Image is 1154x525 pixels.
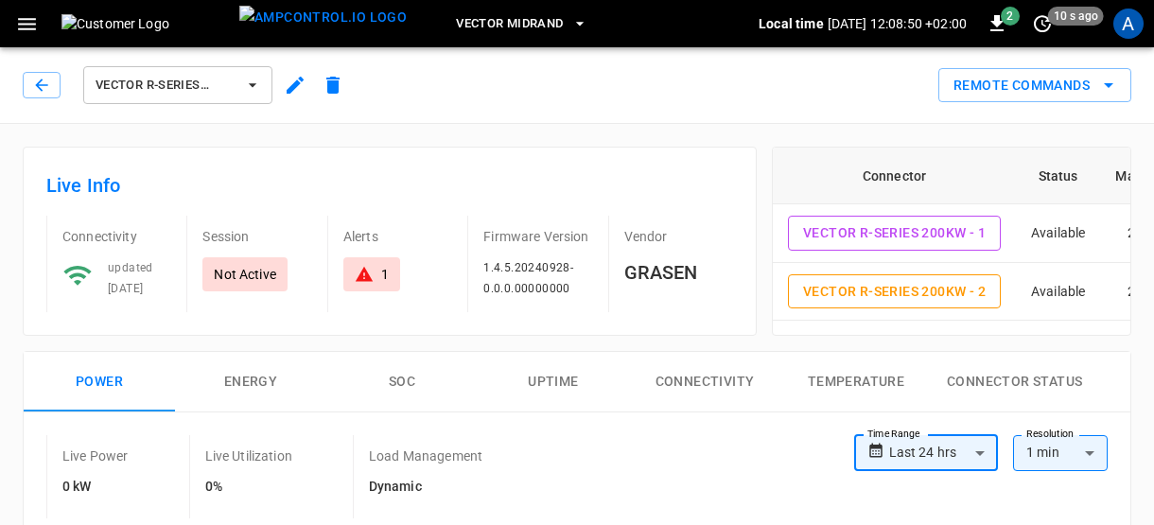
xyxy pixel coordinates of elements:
p: Vendor [624,227,733,246]
button: Vector Midrand [448,6,595,43]
span: 2 [1001,7,1020,26]
p: Local time [759,14,824,33]
div: remote commands options [938,68,1131,103]
button: Temperature [780,352,932,412]
button: set refresh interval [1027,9,1058,39]
div: 1 [381,265,389,284]
button: Energy [175,352,326,412]
button: Power [24,352,175,412]
span: Vector Midrand [456,13,563,35]
h6: 0% [205,477,292,498]
button: Connector Status [932,352,1097,412]
span: Vector R-Series 200kW [96,75,236,96]
p: Alerts [343,227,452,246]
h6: 0 kW [62,477,129,498]
button: Vector R-Series 200kW - 1 [788,216,1001,251]
img: Customer Logo [61,14,232,33]
img: ampcontrol.io logo [239,6,407,29]
button: SOC [326,352,478,412]
button: Uptime [478,352,629,412]
p: Firmware Version [483,227,592,246]
p: Session [202,227,311,246]
label: Time Range [867,427,920,442]
span: updated [DATE] [108,261,153,295]
button: Connectivity [629,352,780,412]
span: 1.4.5.20240928-0.0.0.00000000 [483,261,573,295]
span: 10 s ago [1048,7,1104,26]
div: profile-icon [1113,9,1144,39]
td: Available [1016,204,1100,263]
h6: Live Info [46,170,733,201]
h6: GRASEN [624,257,733,288]
p: Live Utilization [205,446,292,465]
div: Last 24 hrs [889,435,998,471]
td: Available [1016,263,1100,322]
div: 1 min [1013,435,1108,471]
button: Remote Commands [938,68,1131,103]
th: Connector [773,148,1016,204]
p: Not Active [214,265,276,284]
label: Resolution [1026,427,1074,442]
p: Connectivity [62,227,171,246]
button: Vector R-Series 200kW [83,66,272,104]
p: [DATE] 12:08:50 +02:00 [828,14,967,33]
h6: Dynamic [369,477,482,498]
p: Load Management [369,446,482,465]
p: Live Power [62,446,129,465]
button: Vector R-Series 200kW - 2 [788,274,1001,309]
th: Status [1016,148,1100,204]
